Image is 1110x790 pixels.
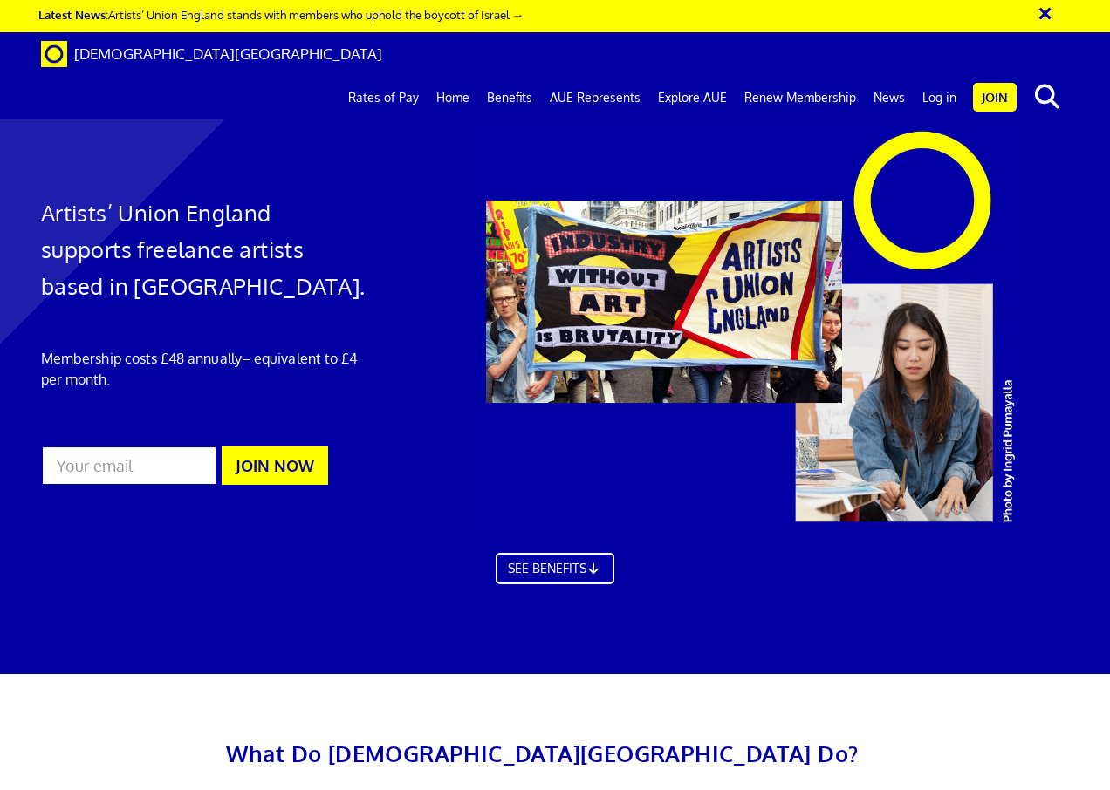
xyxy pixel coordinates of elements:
[41,348,367,390] p: Membership costs £48 annually – equivalent to £4 per month.
[649,76,736,119] a: Explore AUE
[973,83,1017,112] a: Join
[339,76,428,119] a: Rates of Pay
[865,76,914,119] a: News
[222,446,328,485] button: JOIN NOW
[41,446,217,486] input: Your email
[74,44,382,63] span: [DEMOGRAPHIC_DATA][GEOGRAPHIC_DATA]
[41,194,367,304] h1: Artists’ Union England supports freelance artists based in [GEOGRAPHIC_DATA].
[914,76,965,119] a: Log in
[38,7,524,22] a: Latest News:Artists’ Union England stands with members who uphold the boycott of Israel →
[38,7,108,22] strong: Latest News:
[541,76,649,119] a: AUE Represents
[28,32,395,76] a: Brand [DEMOGRAPHIC_DATA][GEOGRAPHIC_DATA]
[428,76,478,119] a: Home
[496,553,614,584] a: SEE BENEFITS
[1020,78,1073,115] button: search
[736,76,865,119] a: Renew Membership
[478,76,541,119] a: Benefits
[127,735,957,772] h2: What Do [DEMOGRAPHIC_DATA][GEOGRAPHIC_DATA] Do?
